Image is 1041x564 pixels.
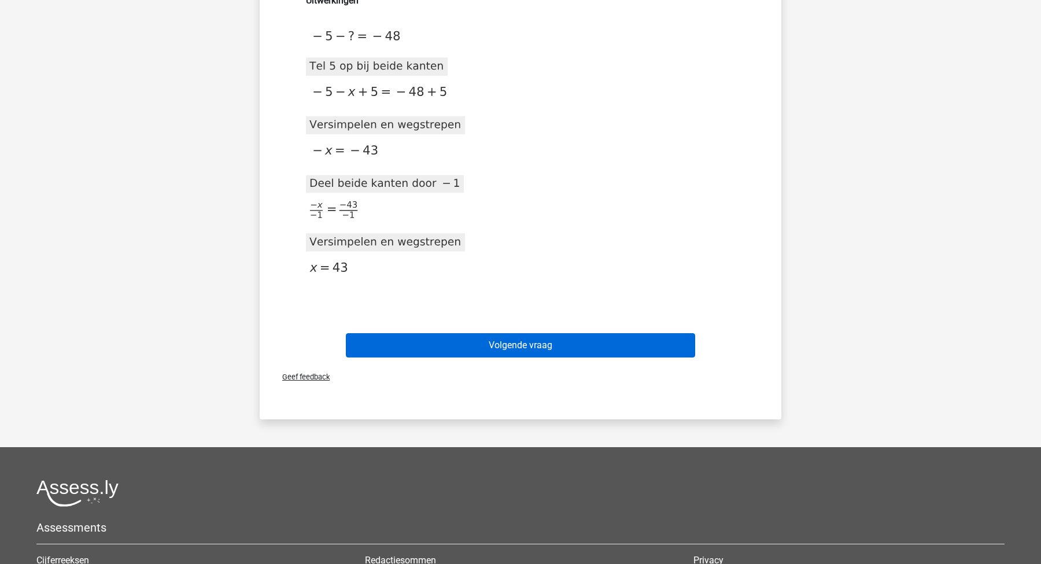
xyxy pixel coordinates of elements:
[36,480,119,507] img: Assessly logo
[273,373,330,381] span: Geef feedback
[36,521,1005,534] h5: Assessments
[346,333,696,357] button: Volgende vraag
